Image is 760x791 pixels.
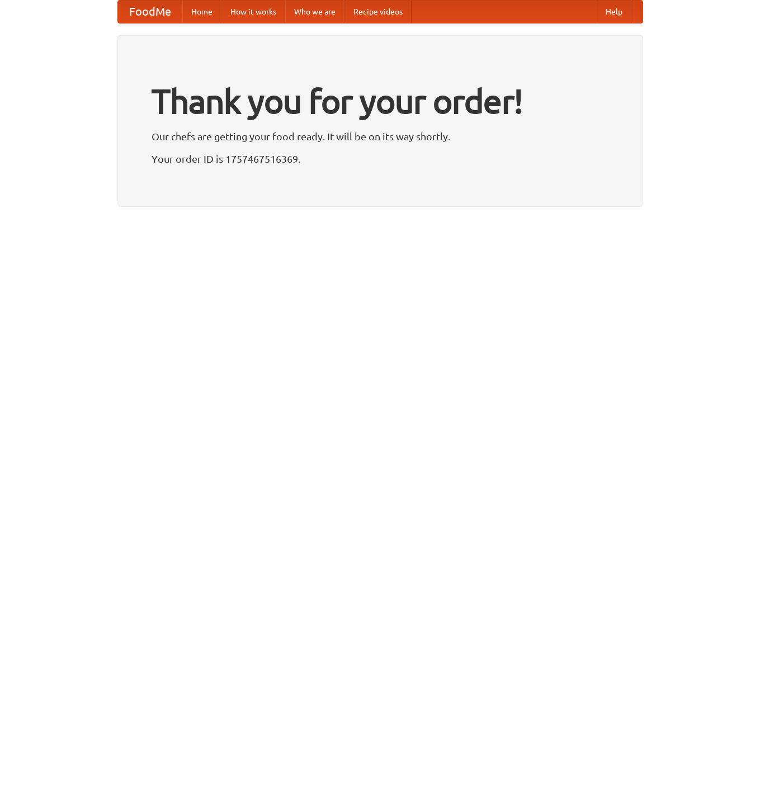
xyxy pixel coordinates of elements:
p: Your order ID is 1757467516369. [152,150,609,167]
a: How it works [221,1,285,23]
a: FoodMe [118,1,182,23]
h1: Thank you for your order! [152,74,609,128]
a: Recipe videos [344,1,412,23]
a: Who we are [285,1,344,23]
a: Help [597,1,631,23]
a: Home [182,1,221,23]
p: Our chefs are getting your food ready. It will be on its way shortly. [152,128,609,145]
